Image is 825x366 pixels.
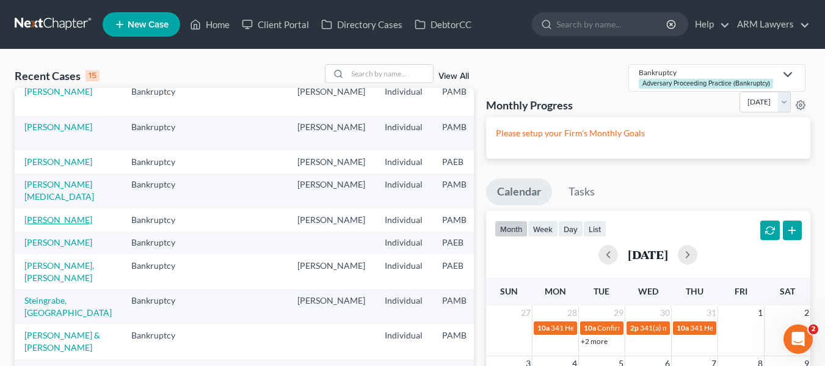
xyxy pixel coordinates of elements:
a: Home [184,13,236,35]
span: 10a [584,323,596,332]
td: Individual [375,150,432,173]
a: [PERSON_NAME] & [PERSON_NAME] [24,330,100,353]
span: Confirmation Date for [PERSON_NAME] [597,323,727,332]
td: Individual [375,289,432,324]
td: Bankruptcy [122,174,198,208]
td: PAMB [432,80,492,115]
td: Bankruptcy [122,289,198,324]
a: [PERSON_NAME] [24,214,92,225]
td: PAEB [432,232,492,254]
a: Calendar [486,178,552,205]
td: [PERSON_NAME] [288,115,375,150]
td: Bankruptcy [122,232,198,254]
td: [PERSON_NAME] [288,208,375,231]
span: Mon [545,286,566,296]
span: Sat [780,286,795,296]
span: 341(a) meeting for [PERSON_NAME] [640,323,758,332]
span: 27 [520,306,532,320]
td: Individual [375,115,432,150]
a: [PERSON_NAME] [24,122,92,132]
td: PAMB [432,289,492,324]
span: 341 Hearing for Steingrabe, [GEOGRAPHIC_DATA] [551,323,714,332]
td: [PERSON_NAME] [288,174,375,208]
span: Fri [735,286,747,296]
div: Adversary Proceeding Practice (Bankruptcy) [639,79,773,88]
div: 15 [85,70,100,81]
td: Bankruptcy [122,208,198,231]
span: 341 Hearing for [PERSON_NAME] [690,323,799,332]
td: PAMB [432,324,492,359]
h2: [DATE] [628,248,668,261]
td: [PERSON_NAME] [288,289,375,324]
a: ARM Lawyers [731,13,810,35]
h3: Monthly Progress [486,98,573,112]
a: View All [438,72,469,81]
span: 29 [612,306,625,320]
p: Please setup your Firm's Monthly Goals [496,127,801,139]
td: Bankruptcy [122,115,198,150]
a: [PERSON_NAME] [24,237,92,247]
span: New Case [128,20,169,29]
button: week [528,221,558,237]
td: PAEB [432,254,492,289]
button: day [558,221,583,237]
td: Individual [375,208,432,231]
div: Recent Cases [15,68,100,83]
span: Sun [500,286,518,296]
td: Bankruptcy [122,150,198,173]
span: 1 [757,306,764,320]
span: 2 [803,306,810,320]
td: PAMB [432,208,492,231]
td: PAMB [432,115,492,150]
span: 28 [566,306,578,320]
span: 2p [630,323,639,332]
td: Individual [375,324,432,359]
a: [PERSON_NAME][MEDICAL_DATA] [24,179,94,202]
a: Client Portal [236,13,315,35]
input: Search by name... [556,13,668,35]
td: Individual [375,254,432,289]
a: [PERSON_NAME] [24,86,92,97]
td: PAMB [432,174,492,208]
a: Steingrabe, [GEOGRAPHIC_DATA] [24,295,112,318]
button: list [583,221,606,237]
span: Tue [594,286,609,296]
td: PAEB [432,150,492,173]
a: +2 more [581,337,608,346]
td: [PERSON_NAME] [288,80,375,115]
td: Individual [375,174,432,208]
td: Individual [375,80,432,115]
a: Help [689,13,730,35]
iframe: Intercom live chat [783,324,813,354]
span: 2 [809,324,818,334]
a: Directory Cases [315,13,409,35]
td: Individual [375,232,432,254]
span: 30 [659,306,671,320]
span: Thu [686,286,703,296]
button: month [495,221,528,237]
input: Search by name... [347,65,433,82]
a: DebtorCC [409,13,478,35]
span: 10a [537,323,550,332]
td: [PERSON_NAME] [288,254,375,289]
span: Wed [638,286,658,296]
a: Tasks [558,178,606,205]
td: [PERSON_NAME] [288,150,375,173]
span: 31 [705,306,718,320]
td: Bankruptcy [122,80,198,115]
div: Bankruptcy [639,67,776,78]
a: [PERSON_NAME], [PERSON_NAME] [24,260,94,283]
td: Bankruptcy [122,324,198,359]
a: [PERSON_NAME] [24,156,92,167]
td: Bankruptcy [122,254,198,289]
span: 10a [677,323,689,332]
